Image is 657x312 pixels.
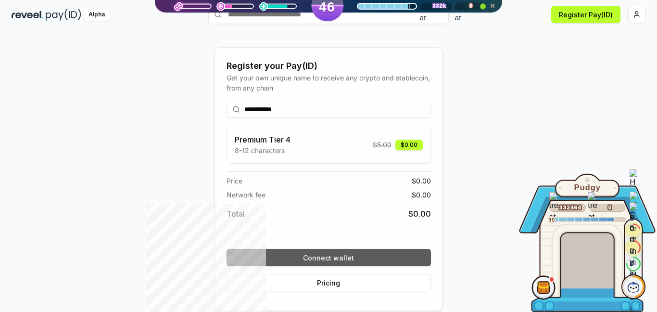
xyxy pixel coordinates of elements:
h3: Premium Tier 4 [235,134,291,145]
span: Network fee [227,190,265,200]
div: Get your own unique name to receive any crypto and stablecoin, from any chain [227,73,431,93]
span: $ 0.00 [408,208,431,220]
span: Total [227,208,245,220]
span: $ 0.00 [412,190,431,200]
button: Register Pay(ID) [551,6,620,23]
div: Alpha [83,9,110,21]
div: Register your Pay(ID) [227,59,431,73]
img: reveel_dark [12,9,44,21]
button: Connect wallet [227,249,431,266]
p: 8-12 characters [235,145,291,156]
span: $ 5.00 [373,140,392,150]
div: $0.00 [395,140,423,150]
span: Price [227,176,242,186]
span: $ 0.00 [412,176,431,186]
img: pay_id [46,9,81,21]
button: Pricing [227,274,431,291]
